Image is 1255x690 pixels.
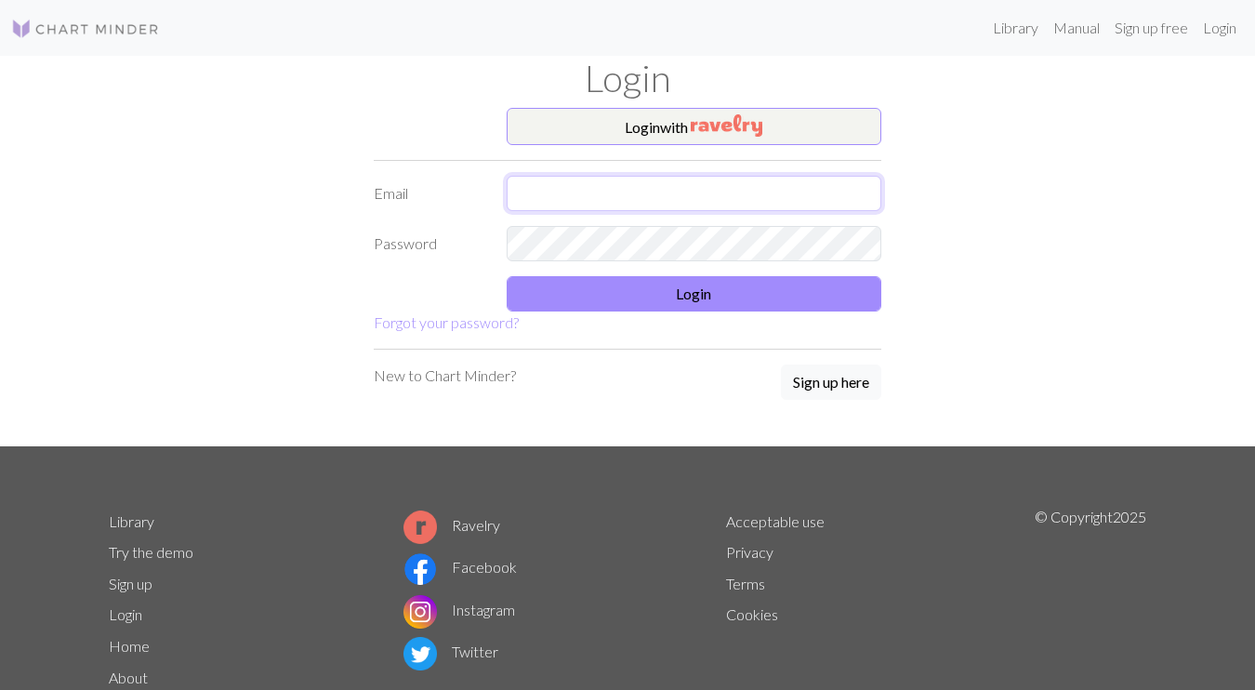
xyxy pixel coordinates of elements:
[507,276,882,312] button: Login
[781,365,881,402] a: Sign up here
[403,511,437,544] img: Ravelry logo
[109,605,142,623] a: Login
[403,595,437,629] img: Instagram logo
[403,637,437,670] img: Twitter logo
[109,575,152,592] a: Sign up
[109,637,150,655] a: Home
[403,643,498,660] a: Twitter
[374,313,519,331] a: Forgot your password?
[1107,9,1196,46] a: Sign up free
[363,226,495,261] label: Password
[403,516,500,534] a: Ravelry
[109,512,154,530] a: Library
[98,56,1157,100] h1: Login
[109,543,193,561] a: Try the demo
[1196,9,1244,46] a: Login
[726,512,825,530] a: Acceptable use
[507,108,882,145] button: Loginwith
[374,365,516,387] p: New to Chart Minder?
[109,669,148,686] a: About
[726,605,778,623] a: Cookies
[403,552,437,586] img: Facebook logo
[1046,9,1107,46] a: Manual
[985,9,1046,46] a: Library
[781,365,881,400] button: Sign up here
[726,575,765,592] a: Terms
[363,176,495,211] label: Email
[11,18,160,40] img: Logo
[403,558,517,576] a: Facebook
[726,543,773,561] a: Privacy
[691,114,762,137] img: Ravelry
[403,601,515,618] a: Instagram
